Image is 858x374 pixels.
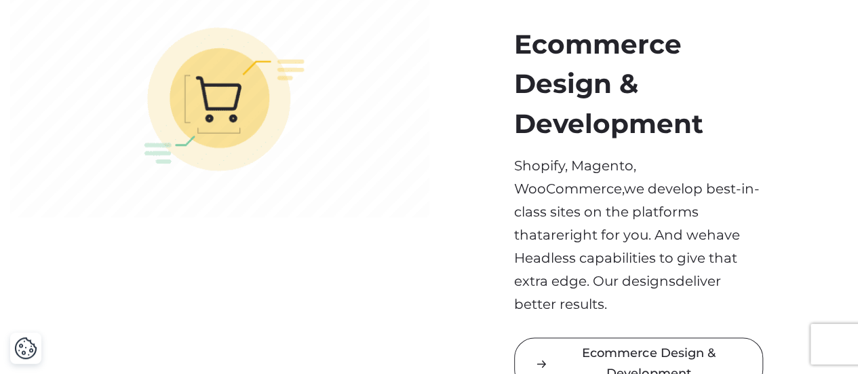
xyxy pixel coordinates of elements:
span: Shopify, Magento, WooCommerce [514,157,636,197]
span: are [543,227,564,243]
img: Revisit consent button [14,337,37,360]
h2: Ecommerce Design & Development [514,24,763,144]
button: Cookie Settings [14,337,37,360]
span: have Headless capabilities to give that extra edge. Our designs [514,227,740,289]
span: we develop best-in-class sites on the platforms that [514,181,760,243]
span: , [622,181,624,197]
span: right for you. And we [564,227,707,243]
